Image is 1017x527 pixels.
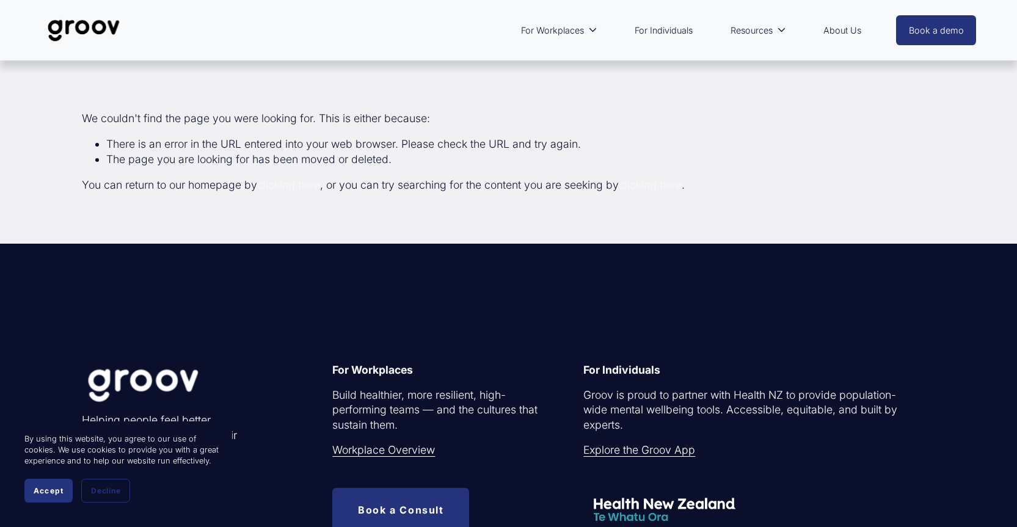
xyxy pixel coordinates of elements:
[81,479,130,503] button: Decline
[731,23,773,38] span: Resources
[515,16,603,45] a: folder dropdown
[24,434,220,467] p: By using this website, you agree to our use of cookies. We use cookies to provide you with a grea...
[12,421,232,515] section: Cookie banner
[332,443,435,458] a: Workplace Overview
[91,486,120,495] span: Decline
[583,388,899,433] p: Groov is proud to partner with Health NZ to provide population-wide mental wellbeing tools. Acces...
[332,388,541,433] p: Build healthier, more resilient, high-performing teams — and the cultures that sustain them.
[41,10,127,51] img: Groov | Unlock Human Potential at Work and in Life
[629,16,699,45] a: For Individuals
[521,23,584,38] span: For Workplaces
[82,178,936,193] p: You can return to our homepage by , or you can try searching for the content you are seeking by .
[106,152,936,167] li: The page you are looking for has been moved or deleted.
[583,363,660,376] strong: For Individuals
[583,443,695,458] a: Explore the Groov App
[817,16,867,45] a: About Us
[257,178,320,191] a: clicking here
[106,137,936,152] li: There is an error in the URL entered into your web browser. Please check the URL and try again.
[619,178,682,191] a: clicking here
[82,71,936,126] p: We couldn't find the page you were looking for. This is either because:
[34,486,64,495] span: Accept
[332,363,413,376] strong: For Workplaces
[724,16,792,45] a: folder dropdown
[896,15,977,45] a: Book a demo
[24,479,73,503] button: Accept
